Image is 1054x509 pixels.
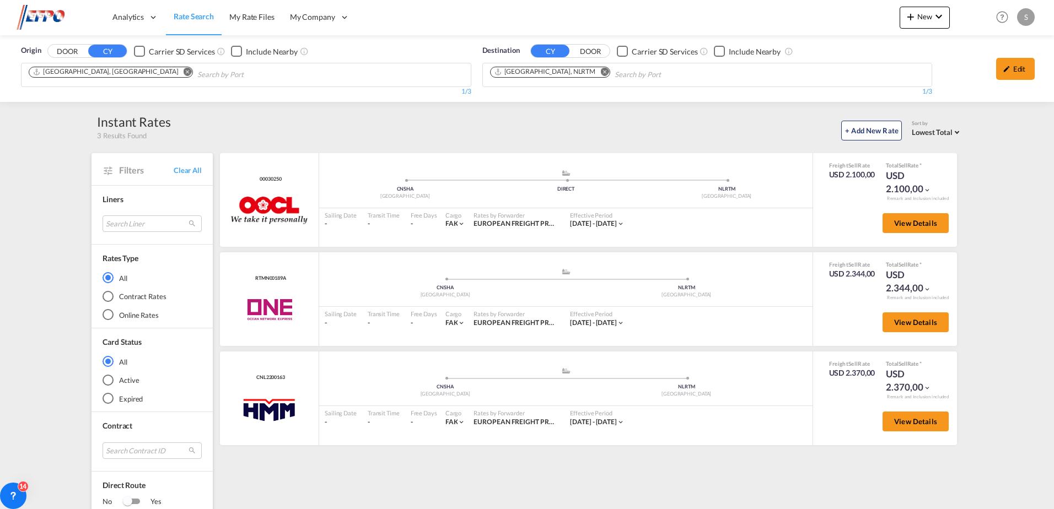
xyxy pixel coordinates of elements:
[254,374,285,381] div: Contract / Rate Agreement / Tariff / Spot Pricing Reference Number: CNL2200163
[474,318,559,328] div: EUROPEAN FREIGHT PROCUREMENT ORG
[197,66,302,84] input: Search by Port
[918,360,922,367] span: Subject to Remarks
[458,220,465,228] md-icon: icon-chevron-down
[829,360,875,367] div: Freight Rate
[325,186,486,193] div: CNSHA
[411,219,413,229] div: -
[646,193,807,200] div: [GEOGRAPHIC_DATA]
[445,409,466,417] div: Cargo
[700,47,708,56] md-icon: Unchecked: Search for CY (Container Yard) services for all selected carriers.Checked : Search for...
[879,394,957,400] div: Remark and Inclusion included
[474,418,559,427] div: EUROPEAN FREIGHT PROCUREMENT ORG
[103,393,202,404] md-radio-button: Expired
[368,211,400,219] div: Transit Time
[993,8,1012,26] span: Help
[368,409,400,417] div: Transit Time
[571,45,610,58] button: DOOR
[566,391,808,398] div: [GEOGRAPHIC_DATA]
[21,87,471,96] div: 1/3
[482,45,520,56] span: Destination
[883,312,949,332] button: View Details
[474,219,559,229] div: EUROPEAN FREIGHT PROCUREMENT ORG
[112,12,144,23] span: Analytics
[617,220,625,228] md-icon: icon-chevron-down
[714,45,781,57] md-checkbox: Checkbox No Ink
[932,10,945,23] md-icon: icon-chevron-down
[103,272,202,283] md-radio-button: All
[646,186,807,193] div: NLRTM
[325,391,566,398] div: [GEOGRAPHIC_DATA]
[21,45,41,56] span: Origin
[445,318,458,327] span: FAK
[139,496,162,507] span: Yes
[886,169,941,196] div: USD 2.100,00
[474,219,606,228] span: EUROPEAN FREIGHT PROCUREMENT ORG
[829,169,875,180] div: USD 2.100,00
[445,310,466,318] div: Cargo
[886,261,941,268] div: Total Rate
[993,8,1017,28] div: Help
[325,318,357,328] div: -
[879,295,957,301] div: Remark and Inclusion included
[899,162,907,169] span: Sell
[103,291,202,302] md-radio-button: Contract Rates
[632,46,697,57] div: Carrier SD Services
[617,319,625,327] md-icon: icon-chevron-down
[48,45,87,58] button: DOOR
[617,418,625,426] md-icon: icon-chevron-down
[560,368,573,373] md-icon: assets/icons/custom/ship-fill.svg
[894,219,937,228] span: View Details
[368,318,400,328] div: -
[103,375,202,386] md-radio-button: Active
[103,421,132,430] span: Contract
[368,310,400,318] div: Transit Time
[899,261,907,268] span: Sell
[458,418,465,426] md-icon: icon-chevron-down
[566,291,808,299] div: [GEOGRAPHIC_DATA]
[894,318,937,327] span: View Details
[257,176,281,183] div: Contract / Rate Agreement / Tariff / Spot Pricing Reference Number: 00030250
[325,211,357,219] div: Sailing Date
[103,310,202,321] md-radio-button: Online Rates
[886,161,941,169] div: Total Rate
[829,161,875,169] div: Freight Rate
[103,356,202,367] md-radio-button: All
[560,269,573,274] md-icon: assets/icons/custom/ship-fill.svg
[899,360,907,367] span: Sell
[1003,65,1010,73] md-icon: icon-pencil
[570,318,617,327] span: [DATE] - [DATE]
[300,47,309,56] md-icon: Unchecked: Ignores neighbouring ports when fetching rates.Checked : Includes neighbouring ports w...
[494,67,596,77] div: Rotterdam, NLRTM
[217,47,225,56] md-icon: Unchecked: Search for CY (Container Yard) services for all selected carriers.Checked : Search for...
[829,261,875,268] div: Freight Rate
[566,284,808,291] div: NLRTM
[458,319,465,327] md-icon: icon-chevron-down
[848,162,858,169] span: Sell
[325,219,357,229] div: -
[593,67,610,78] button: Remove
[886,268,941,295] div: USD 2.344,00
[33,67,178,77] div: Shanghai, CNSHA
[848,360,858,367] span: Sell
[411,211,437,219] div: Free Days
[879,196,957,202] div: Remark and Inclusion included
[486,186,647,193] div: DIRECT
[103,337,142,348] div: Card Status
[27,63,306,84] md-chips-wrap: Chips container. Use arrow keys to select chips.
[474,418,606,426] span: EUROPEAN FREIGHT PROCUREMENT ORG
[368,418,400,427] div: -
[923,285,931,293] md-icon: icon-chevron-down
[570,409,625,417] div: Effective Period
[886,367,941,394] div: USD 2.370,00
[474,318,606,327] span: EUROPEAN FREIGHT PROCUREMENT ORG
[570,211,625,219] div: Effective Period
[411,409,437,417] div: Free Days
[570,418,617,426] span: [DATE] - [DATE]
[325,193,486,200] div: [GEOGRAPHIC_DATA]
[445,418,458,426] span: FAK
[103,194,123,204] span: Liners
[829,268,875,279] div: USD 2.344,00
[325,409,357,417] div: Sailing Date
[560,170,573,176] md-icon: assets/icons/custom/ship-fill.svg
[174,165,202,175] span: Clear All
